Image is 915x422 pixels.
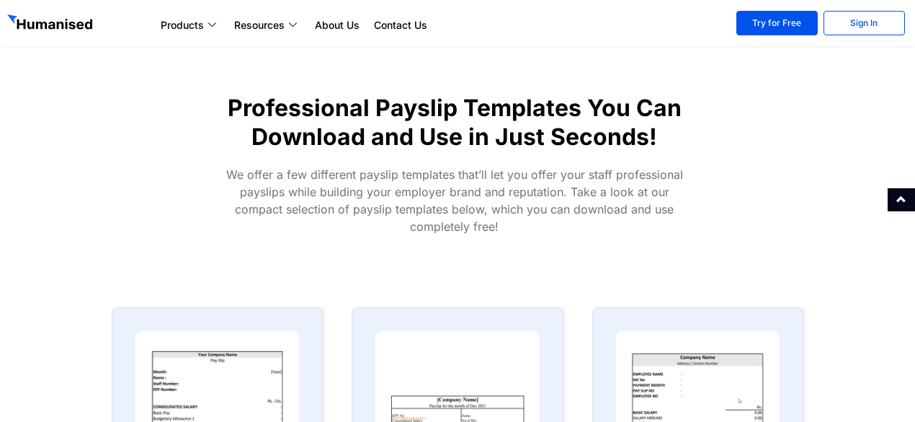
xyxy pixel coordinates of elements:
[824,11,905,35] a: Sign In
[153,17,227,34] a: Products
[367,17,434,34] a: Contact Us
[7,14,95,33] img: GetHumanised Logo
[736,11,818,35] a: Try for Free
[201,94,708,151] h1: Professional Payslip Templates You Can Download and Use in Just Seconds!
[227,17,308,34] a: Resources
[217,166,692,235] p: We offer a few different payslip templates that’ll let you offer your staff professional payslips...
[308,17,367,34] a: About Us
